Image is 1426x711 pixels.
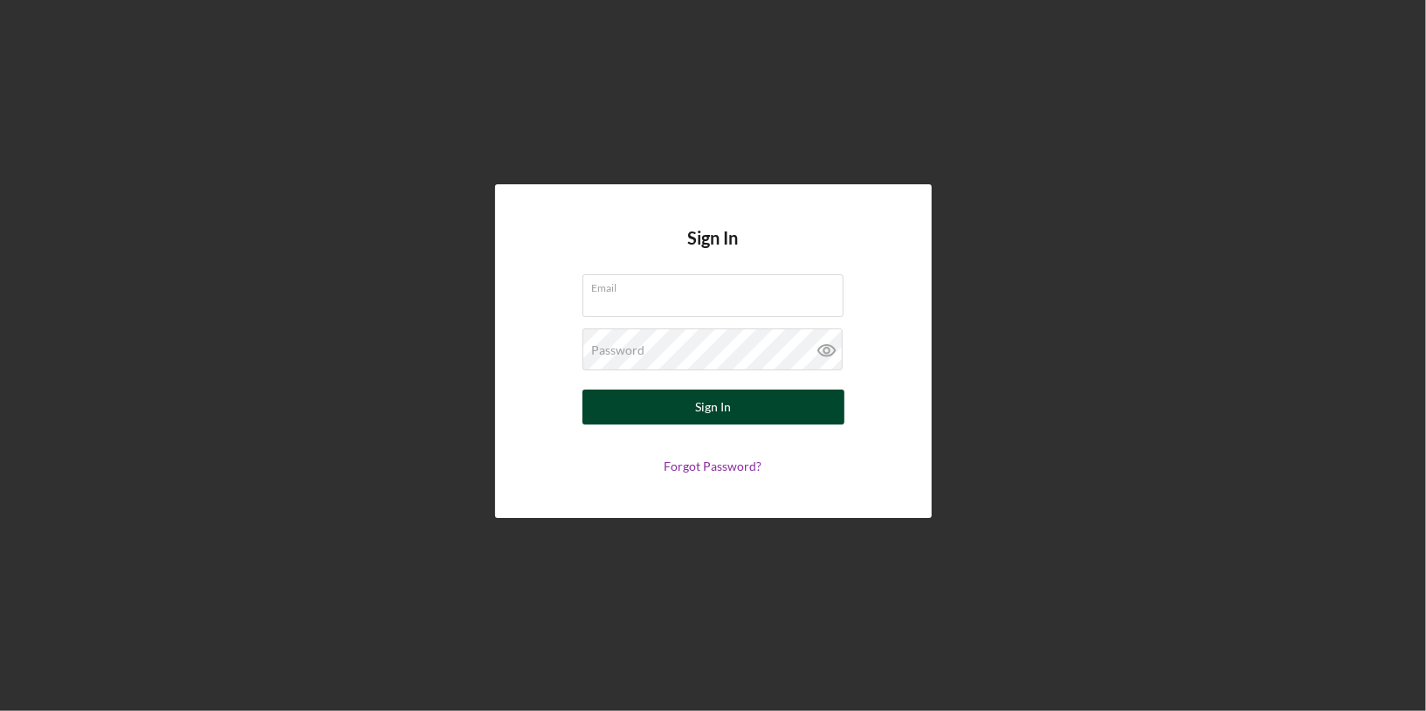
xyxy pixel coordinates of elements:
label: Email [592,275,844,294]
h4: Sign In [688,228,739,274]
a: Forgot Password? [665,459,762,473]
label: Password [592,343,645,357]
button: Sign In [582,390,844,425]
div: Sign In [695,390,731,425]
